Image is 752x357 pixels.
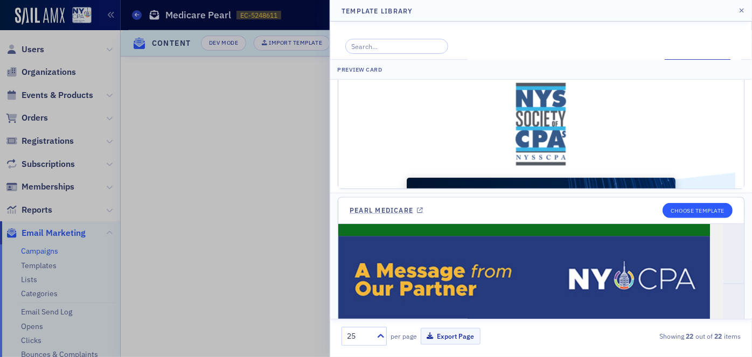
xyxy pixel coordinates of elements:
[337,66,382,73] span: Preview Card
[663,203,733,218] button: Choose Template
[347,331,371,342] div: 25
[713,331,724,341] strong: 22
[350,206,423,214] a: Pearl Medicare
[391,331,417,341] label: per page
[421,328,481,345] button: Export Page
[342,6,413,16] h4: Template Library
[615,331,741,341] div: Showing out of items
[345,39,448,54] input: Search…
[684,331,695,341] strong: 22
